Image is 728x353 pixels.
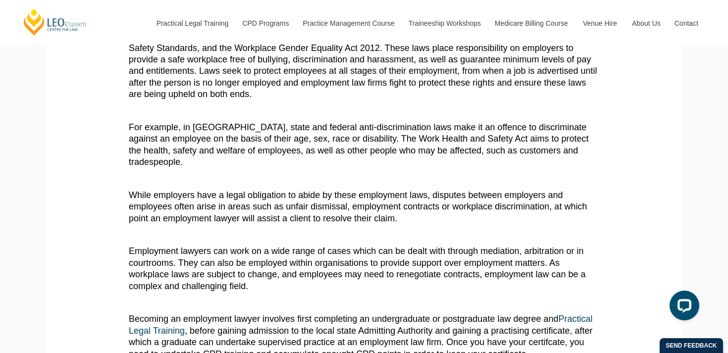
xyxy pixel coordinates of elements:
[624,2,667,45] a: About Us
[575,2,624,45] a: Venue Hire
[667,2,706,45] a: Contact
[129,190,587,223] span: While employers have a legal obligation to abide by these employment laws, disputes between emplo...
[149,2,235,45] a: Practical Legal Training
[487,2,575,45] a: Medicare Billing Course
[296,2,401,45] a: Practice Management Course
[662,287,703,328] iframe: LiveChat chat widget
[235,2,295,45] a: CPD Programs
[129,314,559,324] span: Becoming an employment lawyer involves first completing an undergraduate or postgraduate law degr...
[129,314,593,335] a: Practical Legal Training
[129,122,589,167] span: For example, in [GEOGRAPHIC_DATA], state and federal anti-discrimination laws make it an offence ...
[129,246,586,291] span: Employment lawyers can work on a wide range of cases which can be dealt with through mediation, a...
[22,8,88,36] a: [PERSON_NAME] Centre for Law
[401,2,487,45] a: Traineeship Workshops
